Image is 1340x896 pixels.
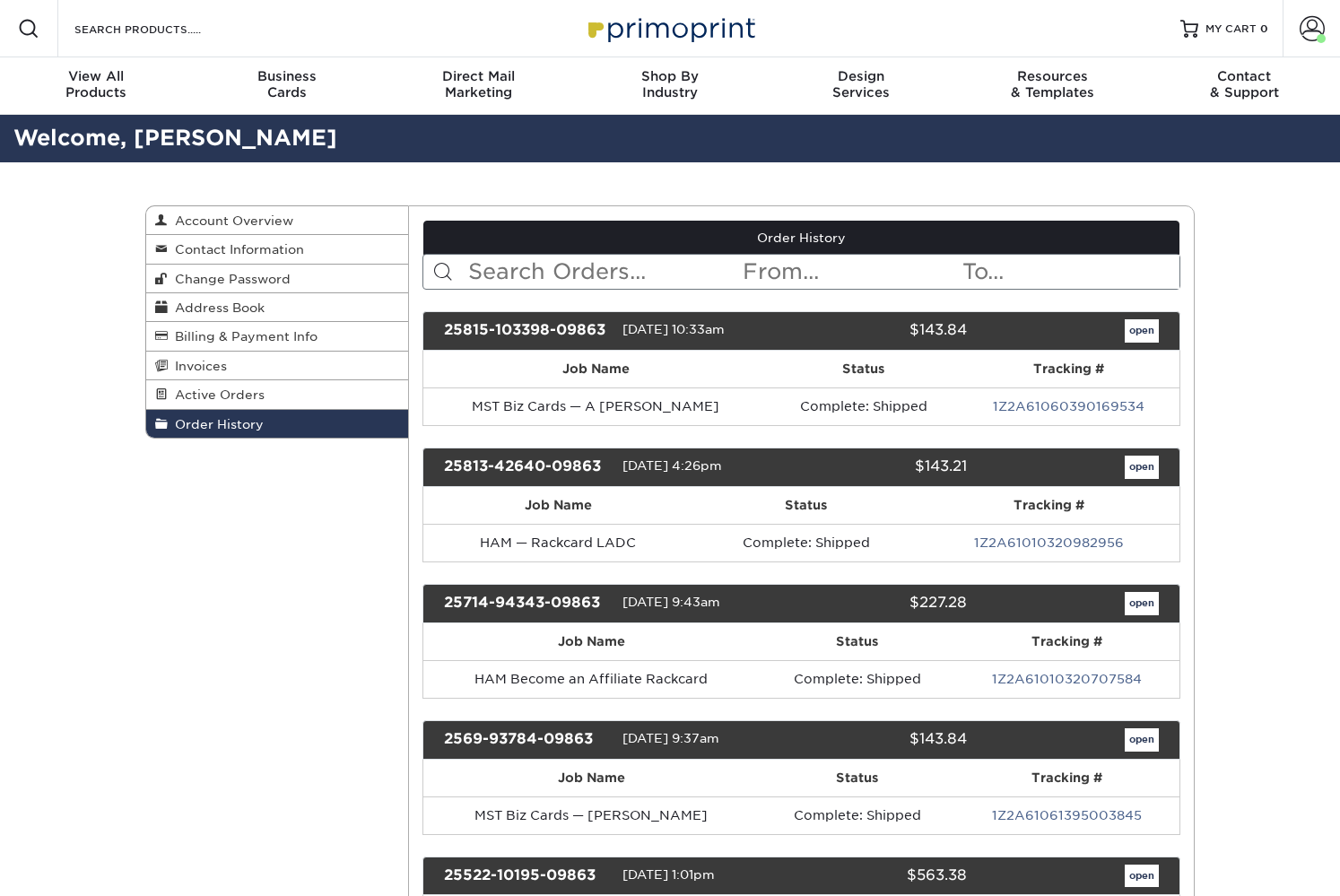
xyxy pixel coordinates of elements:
[168,213,293,228] span: Account Overview
[191,57,382,115] a: BusinessCards
[622,595,720,609] span: [DATE] 9:43am
[146,235,408,264] a: Contact Information
[146,322,408,351] a: Billing & Payment Info
[423,524,693,561] td: HAM — Rackcard LADC
[693,487,919,524] th: Status
[1125,728,1159,752] a: open
[431,728,622,752] div: 2569-93784-09863
[992,808,1142,822] a: 1Z2A61061395003845
[146,380,408,409] a: Active Orders
[146,293,408,322] a: Address Book
[580,9,760,48] img: Primoprint
[1205,22,1257,37] span: MY CART
[431,456,622,479] div: 25813-42640-09863
[423,387,770,425] td: MST Biz Cards — A [PERSON_NAME]
[423,623,760,660] th: Job Name
[73,18,248,39] input: SEARCH PRODUCTS.....
[146,265,408,293] a: Change Password
[191,68,382,84] span: Business
[383,68,574,84] span: Direct Mail
[146,206,408,235] a: Account Overview
[1260,22,1268,35] span: 0
[919,487,1180,524] th: Tracking #
[787,592,979,615] div: $227.28
[431,319,622,343] div: 25815-103398-09863
[168,387,265,402] span: Active Orders
[954,623,1179,660] th: Tracking #
[1149,68,1340,100] div: & Support
[191,68,382,100] div: Cards
[1125,865,1159,888] a: open
[168,300,265,315] span: Address Book
[383,68,574,100] div: Marketing
[741,255,960,289] input: From...
[766,68,957,84] span: Design
[423,221,1180,255] a: Order History
[957,57,1148,115] a: Resources& Templates
[431,865,622,888] div: 25522-10195-09863
[431,592,622,615] div: 25714-94343-09863
[622,867,715,882] span: [DATE] 1:01pm
[168,272,291,286] span: Change Password
[693,524,919,561] td: Complete: Shipped
[957,68,1148,84] span: Resources
[974,535,1124,550] a: 1Z2A61010320982956
[574,57,765,115] a: Shop ByIndustry
[423,351,770,387] th: Job Name
[766,68,957,100] div: Services
[766,57,957,115] a: DesignServices
[423,796,760,834] td: MST Biz Cards — [PERSON_NAME]
[168,242,304,257] span: Contact Information
[423,487,693,524] th: Job Name
[466,255,742,289] input: Search Orders...
[622,458,722,473] span: [DATE] 4:26pm
[961,255,1179,289] input: To...
[1125,456,1159,479] a: open
[787,456,979,479] div: $143.21
[146,410,408,438] a: Order History
[1149,57,1340,115] a: Contact& Support
[993,399,1144,413] a: 1Z2A61060390169534
[423,660,760,698] td: HAM Become an Affiliate Rackcard
[146,352,408,380] a: Invoices
[1125,592,1159,615] a: open
[1125,319,1159,343] a: open
[622,731,719,745] span: [DATE] 9:37am
[1149,68,1340,84] span: Contact
[769,351,958,387] th: Status
[760,796,954,834] td: Complete: Shipped
[787,728,979,752] div: $143.84
[957,68,1148,100] div: & Templates
[760,660,954,698] td: Complete: Shipped
[622,322,725,336] span: [DATE] 10:33am
[959,351,1179,387] th: Tracking #
[760,760,954,796] th: Status
[787,865,979,888] div: $563.38
[383,57,574,115] a: Direct MailMarketing
[574,68,765,84] span: Shop By
[760,623,954,660] th: Status
[769,387,958,425] td: Complete: Shipped
[992,672,1142,686] a: 1Z2A61010320707584
[168,359,227,373] span: Invoices
[954,760,1179,796] th: Tracking #
[787,319,979,343] div: $143.84
[168,329,318,344] span: Billing & Payment Info
[574,68,765,100] div: Industry
[168,417,264,431] span: Order History
[423,760,760,796] th: Job Name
